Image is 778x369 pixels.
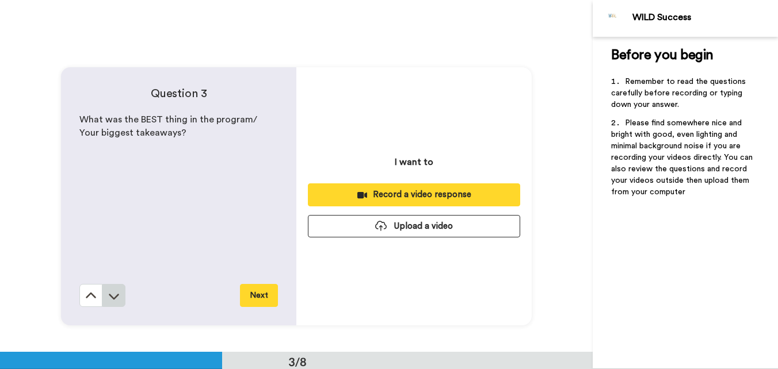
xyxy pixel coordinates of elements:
h4: Question 3 [79,86,278,102]
div: WILD Success [632,12,777,23]
span: Before you begin [611,48,713,62]
span: What was the BEST thing in the program/ Your biggest takeaways? [79,115,260,137]
span: Remember to read the questions carefully before recording or typing down your answer. [611,78,748,109]
div: Record a video response [317,189,511,201]
span: Please find somewhere nice and bright with good, even lighting and minimal background noise if yo... [611,119,755,196]
button: Next [240,284,278,307]
button: Record a video response [308,183,520,206]
p: I want to [395,155,433,169]
button: Upload a video [308,215,520,237]
img: Profile Image [599,5,627,32]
